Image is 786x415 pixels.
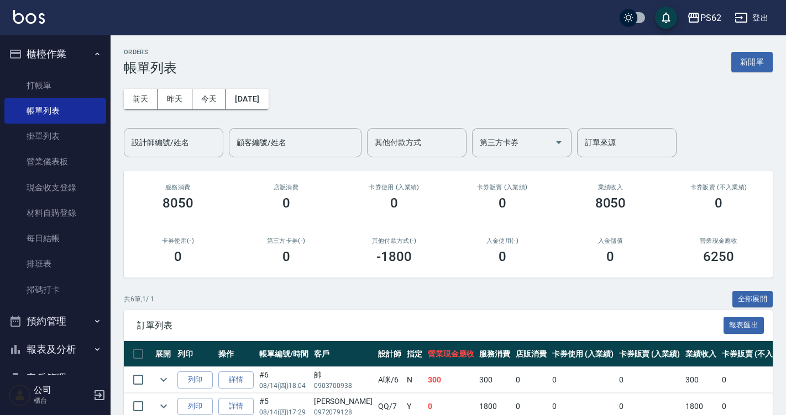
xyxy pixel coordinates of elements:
td: 300 [683,367,719,393]
h2: 卡券販賣 (入業績) [462,184,543,191]
h2: 卡券販賣 (不入業績) [678,184,759,191]
h2: 卡券使用(-) [137,237,219,244]
h3: 0 [606,249,614,264]
h3: 0 [282,195,290,211]
button: 登出 [730,8,773,28]
td: A咪 /6 [375,367,404,393]
th: 設計師 [375,341,404,367]
button: 新開單 [731,52,773,72]
button: PS62 [683,7,726,29]
a: 掛單列表 [4,124,106,149]
h2: 其他付款方式(-) [353,237,435,244]
button: expand row [155,398,172,414]
th: 營業現金應收 [425,341,477,367]
a: 新開單 [731,56,773,67]
div: [PERSON_NAME] [314,396,373,407]
h2: ORDERS [124,49,177,56]
button: 預約管理 [4,307,106,336]
a: 打帳單 [4,73,106,98]
button: 今天 [192,89,227,109]
button: 全部展開 [732,291,773,308]
button: [DATE] [226,89,268,109]
td: #6 [256,367,311,393]
h3: 0 [499,195,506,211]
h3: 服務消費 [137,184,219,191]
a: 排班表 [4,251,106,276]
p: 櫃台 [34,396,90,406]
button: 昨天 [158,89,192,109]
th: 客戶 [311,341,375,367]
button: expand row [155,371,172,388]
div: 帥 [314,369,373,381]
th: 店販消費 [513,341,549,367]
h2: 營業現金應收 [678,237,759,244]
button: 客戶管理 [4,364,106,392]
th: 帳單編號/時間 [256,341,311,367]
td: 300 [476,367,513,393]
th: 卡券販賣 (入業績) [616,341,683,367]
a: 帳單列表 [4,98,106,124]
h3: 0 [390,195,398,211]
button: 前天 [124,89,158,109]
img: Person [9,384,31,406]
h2: 店販消費 [245,184,327,191]
h2: 入金使用(-) [462,237,543,244]
h3: 6250 [703,249,734,264]
h3: 0 [174,249,182,264]
h2: 卡券使用 (入業績) [353,184,435,191]
h3: 0 [499,249,506,264]
h2: 入金儲值 [570,237,652,244]
div: PS62 [700,11,721,25]
a: 現金收支登錄 [4,175,106,200]
a: 報表匯出 [724,320,764,330]
h3: 0 [715,195,722,211]
a: 每日結帳 [4,226,106,251]
img: Logo [13,10,45,24]
th: 業績收入 [683,341,719,367]
th: 操作 [216,341,256,367]
h3: 8050 [163,195,193,211]
th: 卡券使用 (入業績) [549,341,616,367]
button: save [655,7,677,29]
p: 0903700938 [314,381,373,391]
h3: 8050 [595,195,626,211]
button: 櫃檯作業 [4,40,106,68]
td: 0 [513,367,549,393]
th: 列印 [175,341,216,367]
th: 服務消費 [476,341,513,367]
button: 報表匯出 [724,317,764,334]
button: 列印 [177,398,213,415]
a: 掃碼打卡 [4,277,106,302]
a: 詳情 [218,371,254,389]
p: 共 6 筆, 1 / 1 [124,294,154,304]
span: 訂單列表 [137,320,724,331]
td: N [404,367,425,393]
a: 材料自購登錄 [4,200,106,226]
h2: 第三方卡券(-) [245,237,327,244]
button: 列印 [177,371,213,389]
a: 詳情 [218,398,254,415]
a: 營業儀表板 [4,149,106,174]
th: 展開 [153,341,175,367]
th: 指定 [404,341,425,367]
button: Open [550,134,568,151]
h2: 業績收入 [570,184,652,191]
td: 300 [425,367,477,393]
td: 0 [549,367,616,393]
td: 0 [616,367,683,393]
p: 08/14 (四) 18:04 [259,381,308,391]
h3: 帳單列表 [124,60,177,76]
h5: 公司 [34,385,90,396]
button: 報表及分析 [4,335,106,364]
h3: 0 [282,249,290,264]
h3: -1800 [376,249,412,264]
